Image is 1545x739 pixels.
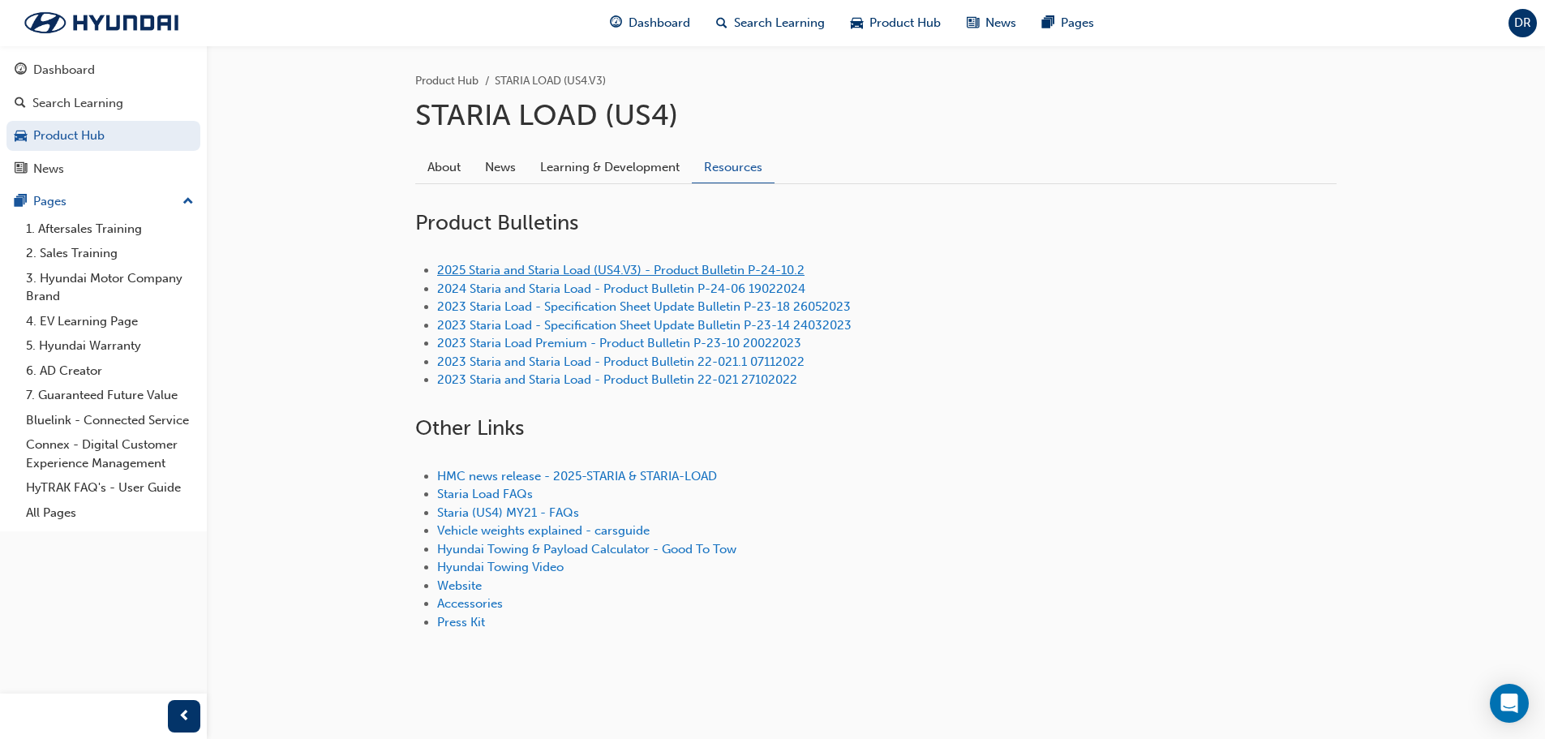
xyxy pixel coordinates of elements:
h2: Product Bulletins [415,210,1337,236]
span: up-icon [182,191,194,213]
a: 2024 Staria and Staria Load - Product Bulletin P-24-06 19022024 [437,281,805,296]
span: DR [1514,14,1531,32]
span: pages-icon [15,195,27,209]
a: search-iconSearch Learning [703,6,838,40]
a: Product Hub [6,121,200,151]
a: 3. Hyundai Motor Company Brand [19,266,200,309]
a: Product Hub [415,74,479,88]
a: Vehicle weights explained - carsguide [437,523,650,538]
span: search-icon [716,13,727,33]
div: Pages [33,192,67,211]
a: 7. Guaranteed Future Value [19,383,200,408]
li: STARIA LOAD (US4.V3) [495,72,606,91]
div: News [33,160,64,178]
a: HMC news release - 2025-STARIA & STARIA-LOAD [437,469,717,483]
span: Search Learning [734,14,825,32]
span: pages-icon [1042,13,1054,33]
h2: Other Links [415,415,1337,441]
span: news-icon [967,13,979,33]
span: prev-icon [178,707,191,727]
a: news-iconNews [954,6,1029,40]
span: search-icon [15,97,26,111]
a: About [415,152,473,183]
a: Accessories [437,596,503,611]
h1: STARIA LOAD (US4) [415,97,1337,133]
button: DashboardSearch LearningProduct HubNews [6,52,200,187]
span: guage-icon [610,13,622,33]
a: Resources [692,152,775,183]
a: Staria Load FAQs [437,487,533,501]
a: Website [437,578,482,593]
a: 1. Aftersales Training [19,217,200,242]
button: Pages [6,187,200,217]
a: 2025 Staria and Staria Load (US4.V3) - Product Bulletin P-24-10.2 [437,263,805,277]
a: 6. AD Creator [19,359,200,384]
a: 2023 Staria Load Premium - Product Bulletin P-23-10 20022023 [437,336,801,350]
span: Dashboard [629,14,690,32]
span: car-icon [15,129,27,144]
span: Pages [1061,14,1094,32]
div: Search Learning [32,94,123,113]
a: Hyundai Towing & Payload Calculator - Good To Tow [437,542,736,556]
span: News [985,14,1016,32]
span: Product Hub [869,14,941,32]
a: 2. Sales Training [19,241,200,266]
a: Bluelink - Connected Service [19,408,200,433]
a: 2023 Staria and Staria Load - Product Bulletin 22-021.1 07112022 [437,354,805,369]
div: Dashboard [33,61,95,79]
a: Press Kit [437,615,485,629]
span: car-icon [851,13,863,33]
button: DR [1509,9,1537,37]
span: news-icon [15,162,27,177]
a: pages-iconPages [1029,6,1107,40]
div: Open Intercom Messenger [1490,684,1529,723]
a: 4. EV Learning Page [19,309,200,334]
a: HyTRAK FAQ's - User Guide [19,475,200,501]
a: 2023 Staria Load - Specification Sheet Update Bulletin P-23-14 24032023 [437,318,852,333]
a: Connex - Digital Customer Experience Management [19,432,200,475]
a: News [473,152,528,183]
a: 2023 Staria Load - Specification Sheet Update Bulletin P-23-18 26052023 [437,299,851,314]
a: car-iconProduct Hub [838,6,954,40]
a: 2023 Staria and Staria Load - Product Bulletin 22-021 27102022 [437,372,797,387]
span: guage-icon [15,63,27,78]
img: Trak [8,6,195,40]
a: News [6,154,200,184]
a: Staria (US4) MY21 - FAQs [437,505,579,520]
a: Search Learning [6,88,200,118]
a: 5. Hyundai Warranty [19,333,200,359]
a: All Pages [19,501,200,526]
a: Hyundai Towing Video [437,560,564,574]
a: guage-iconDashboard [597,6,703,40]
a: Dashboard [6,55,200,85]
a: Learning & Development [528,152,692,183]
